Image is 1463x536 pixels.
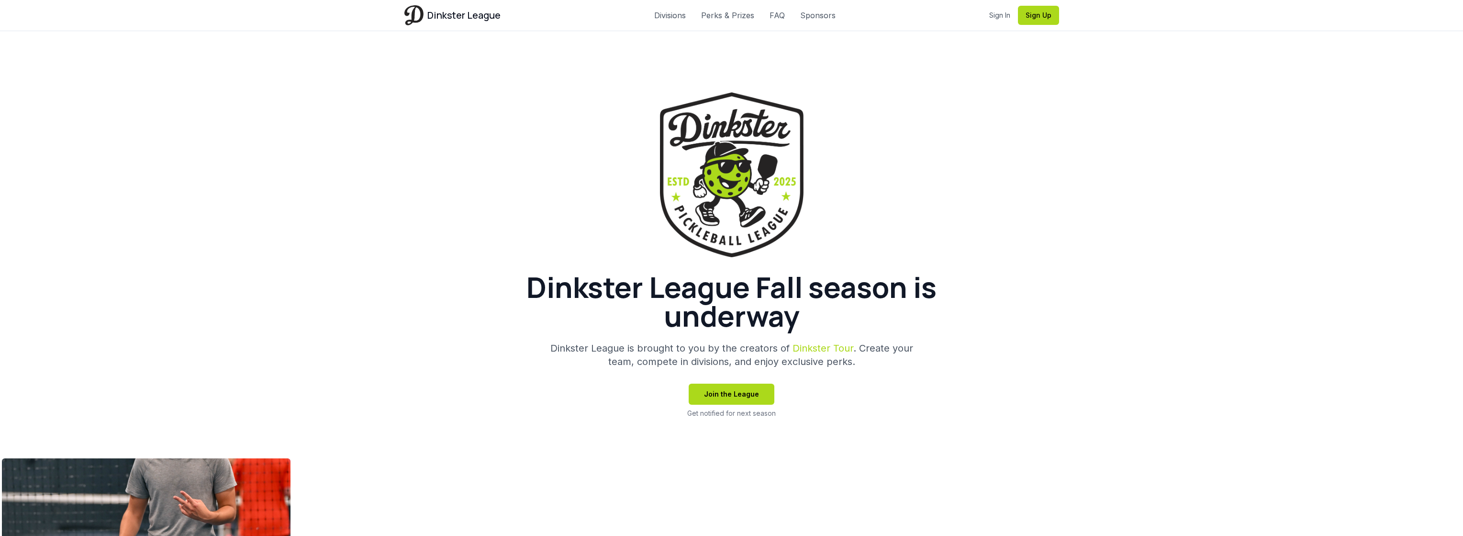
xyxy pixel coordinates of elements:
p: Get notified for next season [687,409,776,418]
span: Dinkster League [427,9,501,22]
button: Join the League [689,384,774,405]
a: Divisions [654,10,686,21]
a: FAQ [770,10,785,21]
button: Sign Up [1018,6,1059,25]
a: Sign In [989,11,1010,20]
a: Perks & Prizes [701,10,754,21]
h1: Dinkster League Fall season is underway [502,273,961,330]
img: Dinkster [404,5,424,25]
a: Dinkster League [404,5,501,25]
a: Sponsors [800,10,836,21]
img: Dinkster League [660,92,804,257]
p: Dinkster League is brought to you by the creators of . Create your team, compete in divisions, an... [548,342,916,368]
a: Dinkster Tour [793,342,853,354]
